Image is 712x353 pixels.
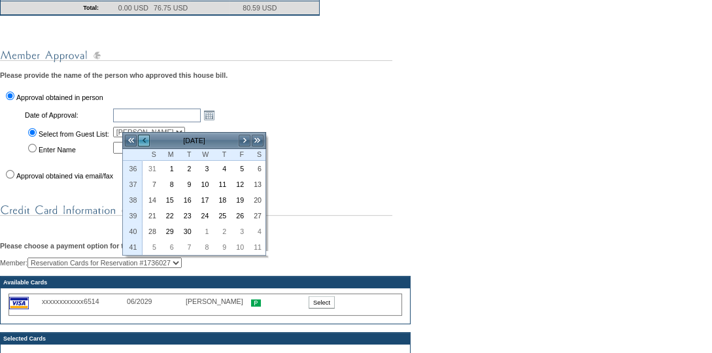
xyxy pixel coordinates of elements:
th: 39 [123,208,143,224]
td: Monday, September 29, 2025 [160,224,178,239]
td: Friday, October 10, 2025 [230,239,248,255]
a: 1 [161,161,177,176]
a: 10 [196,177,212,192]
a: 17 [196,193,212,207]
a: 9 [213,240,229,254]
td: Tuesday, September 16, 2025 [178,192,195,208]
td: Wednesday, October 08, 2025 [195,239,213,255]
th: Saturday [248,149,265,161]
th: 38 [123,192,143,208]
td: Saturday, September 20, 2025 [248,192,265,208]
td: Thursday, October 02, 2025 [212,224,230,239]
td: Monday, September 01, 2025 [160,161,178,176]
td: Saturday, October 11, 2025 [248,239,265,255]
td: Wednesday, October 01, 2025 [195,224,213,239]
td: Wednesday, September 24, 2025 [195,208,213,224]
a: 26 [231,209,247,223]
a: 4 [248,224,265,239]
td: Tuesday, October 07, 2025 [178,239,195,255]
a: 25 [213,209,229,223]
a: 14 [143,193,160,207]
a: 2 [213,224,229,239]
a: 6 [161,240,177,254]
th: Monday [160,149,178,161]
td: Saturday, October 04, 2025 [248,224,265,239]
a: 23 [178,209,195,223]
td: Saturday, September 13, 2025 [248,176,265,192]
td: Sunday, September 14, 2025 [143,192,160,208]
label: Approval obtained via email/fax [16,172,113,180]
a: 20 [248,193,265,207]
span: 80.59 USD [243,4,277,12]
td: Thursday, September 18, 2025 [212,192,230,208]
a: 19 [231,193,247,207]
th: Tuesday [178,149,195,161]
td: Friday, September 19, 2025 [230,192,248,208]
a: 6 [248,161,265,176]
a: 11 [248,240,265,254]
div: 06/2029 [127,297,186,305]
a: 18 [213,193,229,207]
a: > [238,134,251,147]
th: Sunday [143,149,160,161]
a: < [137,134,150,147]
a: 21 [143,209,160,223]
a: 28 [143,224,160,239]
label: Enter Name [39,146,76,154]
a: 31 [143,161,160,176]
a: 1 [196,224,212,239]
span: 76.75 USD [154,4,188,12]
a: 29 [161,224,177,239]
td: Thursday, October 09, 2025 [212,239,230,255]
td: Total: [1,1,101,15]
a: 15 [161,193,177,207]
td: Monday, September 08, 2025 [160,176,178,192]
td: Wednesday, September 10, 2025 [195,176,213,192]
td: Tuesday, September 23, 2025 [178,208,195,224]
td: Monday, September 22, 2025 [160,208,178,224]
td: Saturday, September 27, 2025 [248,208,265,224]
th: Friday [230,149,248,161]
label: Approval obtained in person [16,93,103,101]
td: Friday, September 05, 2025 [230,161,248,176]
td: Thursday, September 25, 2025 [212,208,230,224]
td: Friday, September 26, 2025 [230,208,248,224]
div: [PERSON_NAME] [186,297,251,305]
a: 11 [213,177,229,192]
a: 24 [196,209,212,223]
td: Friday, September 12, 2025 [230,176,248,192]
td: Sunday, September 21, 2025 [143,208,160,224]
a: 5 [231,161,247,176]
a: 7 [143,177,160,192]
a: 30 [178,224,195,239]
div: xxxxxxxxxxxx6514 [42,297,127,305]
td: Sunday, August 31, 2025 [143,161,160,176]
a: 2 [178,161,195,176]
td: Thursday, September 11, 2025 [212,176,230,192]
td: Saturday, September 06, 2025 [248,161,265,176]
input: Select [309,296,335,309]
td: [DATE] [150,133,238,148]
td: Thursday, September 04, 2025 [212,161,230,176]
a: 8 [161,177,177,192]
label: Select from Guest List: [39,130,109,138]
td: Tuesday, September 09, 2025 [178,176,195,192]
td: Friday, October 03, 2025 [230,224,248,239]
td: Available Cards [1,277,410,288]
a: 5 [143,240,160,254]
a: 3 [231,224,247,239]
img: icon_cc_visa.gif [9,297,29,309]
th: Wednesday [195,149,213,161]
td: Sunday, September 07, 2025 [143,176,160,192]
a: 9 [178,177,195,192]
a: 27 [248,209,265,223]
td: Wednesday, September 17, 2025 [195,192,213,208]
span: 0.00 USD [118,4,148,12]
a: 3 [196,161,212,176]
a: 7 [178,240,195,254]
td: Tuesday, September 30, 2025 [178,224,195,239]
td: Tuesday, September 02, 2025 [178,161,195,176]
td: Monday, September 15, 2025 [160,192,178,208]
th: Thursday [212,149,230,161]
a: 13 [248,177,265,192]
